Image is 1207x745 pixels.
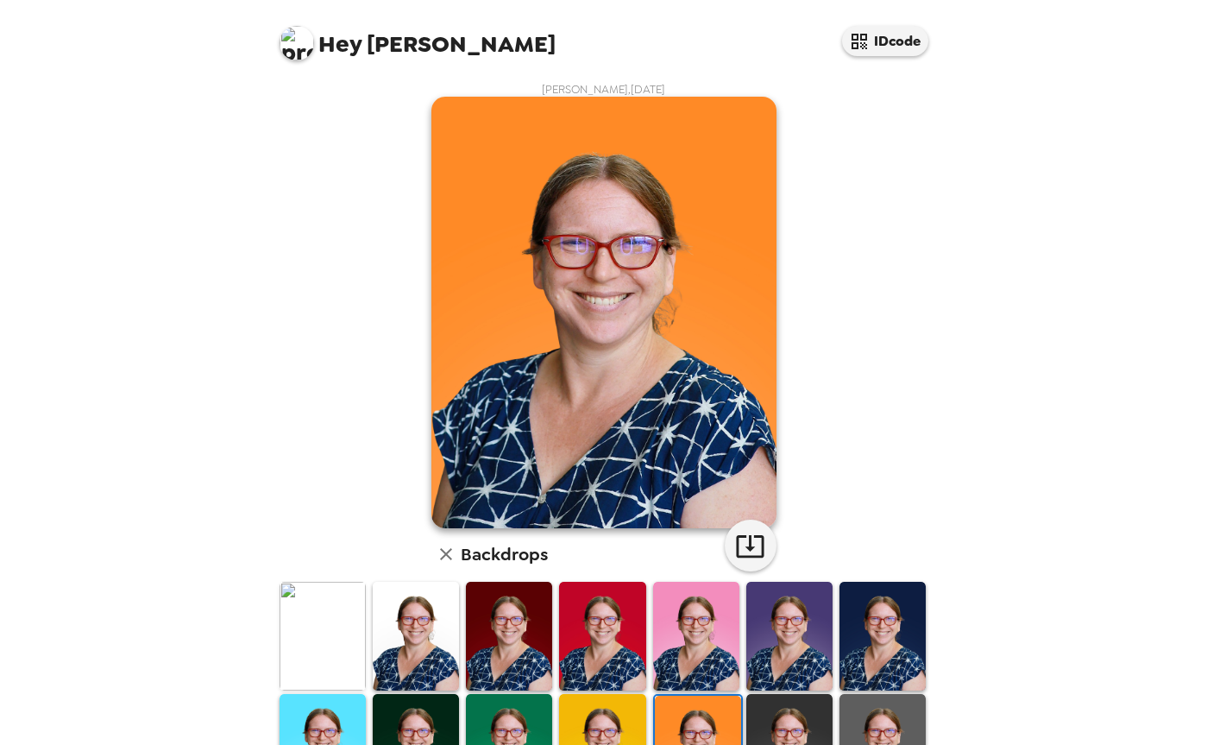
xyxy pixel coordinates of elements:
[461,540,548,568] h6: Backdrops
[542,82,665,97] span: [PERSON_NAME] , [DATE]
[280,26,314,60] img: profile pic
[280,582,366,690] img: Original
[318,28,361,60] span: Hey
[842,26,928,56] button: IDcode
[280,17,556,56] span: [PERSON_NAME]
[431,97,776,528] img: user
